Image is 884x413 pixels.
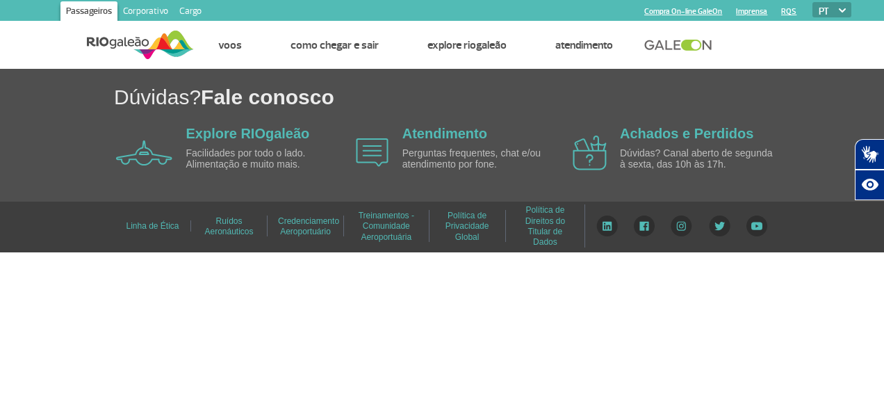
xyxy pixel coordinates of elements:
[855,139,884,200] div: Plugin de acessibilidade da Hand Talk.
[596,216,618,236] img: LinkedIn
[781,7,796,16] a: RQS
[186,148,346,170] p: Facilidades por todo o lado. Alimentação e muito mais.
[402,126,487,141] a: Atendimento
[634,216,655,236] img: Facebook
[60,1,117,24] a: Passageiros
[204,211,253,241] a: Ruídos Aeronáuticos
[746,216,767,236] img: YouTube
[117,1,174,24] a: Corporativo
[555,38,613,52] a: Atendimento
[359,206,414,247] a: Treinamentos - Comunidade Aeroportuária
[114,83,884,111] h1: Dúvidas?
[620,126,753,141] a: Achados e Perdidos
[620,148,780,170] p: Dúvidas? Canal aberto de segunda à sexta, das 10h às 17h.
[174,1,207,24] a: Cargo
[709,216,730,236] img: Twitter
[116,140,172,165] img: airplane icon
[201,86,334,108] span: Fale conosco
[186,126,310,141] a: Explore RIOgaleão
[290,38,379,52] a: Como chegar e sair
[855,170,884,200] button: Abrir recursos assistivos.
[126,216,179,236] a: Linha de Ética
[525,200,565,252] a: Política de Direitos do Titular de Dados
[278,211,339,241] a: Credenciamento Aeroportuário
[402,148,562,170] p: Perguntas frequentes, chat e/ou atendimento por fone.
[736,7,767,16] a: Imprensa
[427,38,507,52] a: Explore RIOgaleão
[671,216,692,236] img: Instagram
[644,7,722,16] a: Compra On-line GaleOn
[218,38,242,52] a: Voos
[445,206,489,247] a: Política de Privacidade Global
[356,138,388,167] img: airplane icon
[855,139,884,170] button: Abrir tradutor de língua de sinais.
[573,136,607,170] img: airplane icon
